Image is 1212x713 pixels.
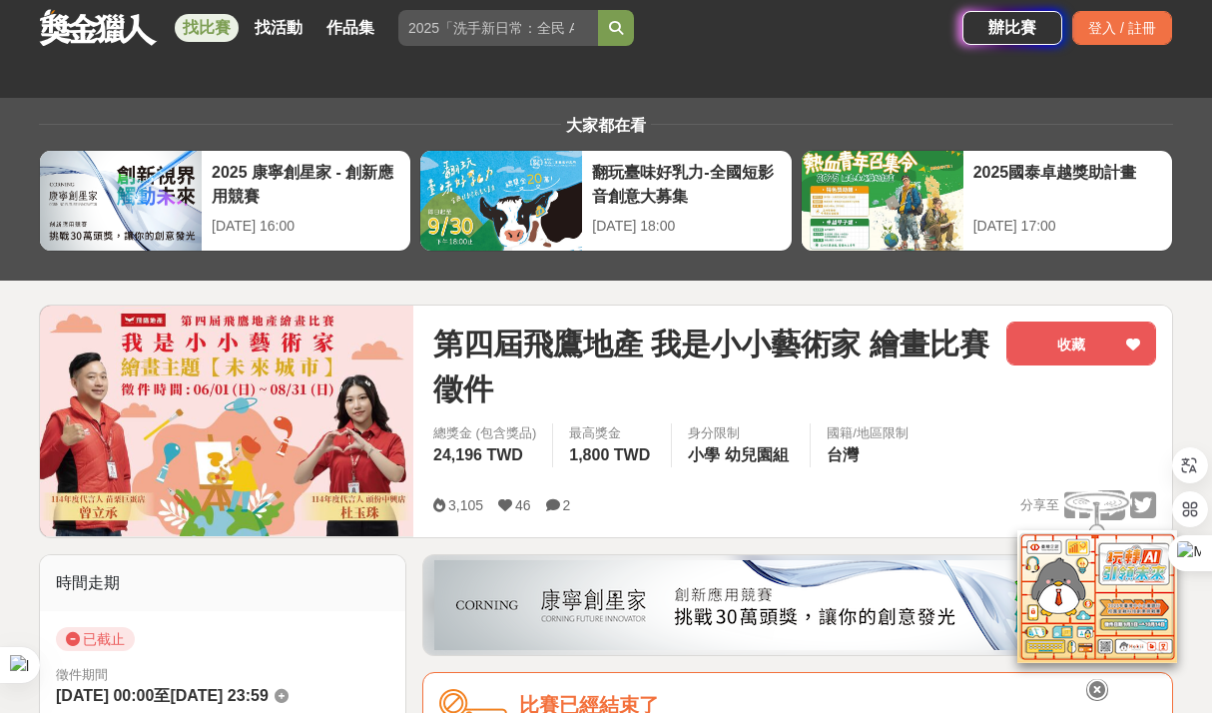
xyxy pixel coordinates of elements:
[801,150,1173,252] a: 2025國泰卓越獎助計畫[DATE] 17:00
[962,11,1062,45] a: 辦比賽
[56,687,154,704] span: [DATE] 00:00
[563,497,571,513] span: 2
[688,446,720,463] span: 小學
[433,322,990,411] span: 第四屆飛鷹地產 我是小小藝術家 繪畫比賽徵件
[247,14,310,42] a: 找活動
[561,117,651,134] span: 大家都在看
[56,627,135,651] span: 已截止
[827,423,909,443] div: 國籍/地區限制
[688,423,794,443] div: 身分限制
[40,306,413,536] img: Cover Image
[433,423,536,443] span: 總獎金 (包含獎品)
[419,150,792,252] a: 翻玩臺味好乳力-全國短影音創意大募集[DATE] 18:00
[212,216,400,237] div: [DATE] 16:00
[592,161,781,206] div: 翻玩臺味好乳力-全國短影音創意大募集
[827,446,859,463] span: 台灣
[592,216,781,237] div: [DATE] 18:00
[569,446,650,463] span: 1,800 TWD
[448,497,483,513] span: 3,105
[318,14,382,42] a: 作品集
[170,687,268,704] span: [DATE] 23:59
[175,14,239,42] a: 找比賽
[1017,530,1177,663] img: d2146d9a-e6f6-4337-9592-8cefde37ba6b.png
[434,560,1161,650] img: be6ed63e-7b41-4cb8-917a-a53bd949b1b4.png
[39,150,411,252] a: 2025 康寧創星家 - 創新應用競賽[DATE] 16:00
[515,497,531,513] span: 46
[1072,11,1172,45] div: 登入 / 註冊
[212,161,400,206] div: 2025 康寧創星家 - 創新應用競賽
[725,446,789,463] span: 幼兒園組
[433,446,523,463] span: 24,196 TWD
[398,10,598,46] input: 2025「洗手新日常：全民 ALL IN」洗手歌全台徵選
[154,687,170,704] span: 至
[1006,322,1156,365] button: 收藏
[973,216,1162,237] div: [DATE] 17:00
[40,555,405,611] div: 時間走期
[973,161,1162,206] div: 2025國泰卓越獎助計畫
[56,667,108,682] span: 徵件期間
[569,423,655,443] span: 最高獎金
